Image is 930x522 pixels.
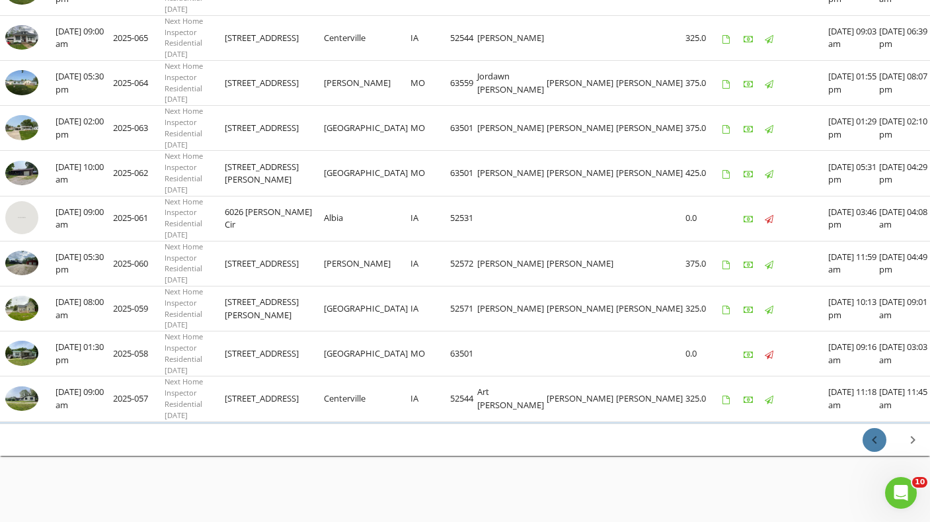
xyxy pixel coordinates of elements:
[113,61,165,106] td: 2025-064
[324,15,410,60] td: Centerville
[616,376,685,421] td: [PERSON_NAME]
[56,15,113,60] td: [DATE] 09:00 am
[410,376,450,421] td: IA
[685,286,722,331] td: 325.0
[828,151,879,196] td: [DATE] 05:31 pm
[165,61,203,104] span: Next Home Inspector Residential [DATE]
[885,477,917,509] iframe: Intercom live chat
[450,15,477,60] td: 52544
[477,61,547,106] td: Jordawn [PERSON_NAME]
[410,61,450,106] td: MO
[828,331,879,376] td: [DATE] 09:16 am
[828,376,879,421] td: [DATE] 11:18 am
[685,241,722,286] td: 375.0
[685,61,722,106] td: 375.0
[225,151,324,196] td: [STREET_ADDRESS][PERSON_NAME]
[56,331,113,376] td: [DATE] 01:30 pm
[5,25,38,50] img: 8764765%2Fcover_photos%2FmoREHgX1bmyPcnSxX6iN%2Fsmall.jpg
[225,15,324,60] td: [STREET_ADDRESS]
[616,151,685,196] td: [PERSON_NAME]
[113,106,165,151] td: 2025-063
[828,241,879,286] td: [DATE] 11:59 am
[5,161,38,185] img: 8763476%2Fcover_photos%2FES8wyuk6ZpmnorPF8wIV%2Fsmall.jpg
[5,70,38,95] img: 8810504%2Fcover_photos%2FaUGsZZqJYPjLyVR0kt4x%2Fsmall.8810504-1748904257735
[165,241,203,284] span: Next Home Inspector Residential [DATE]
[165,286,203,329] span: Next Home Inspector Residential [DATE]
[547,241,616,286] td: [PERSON_NAME]
[5,386,38,411] img: 8741639%2Fcover_photos%2FJq9FRQgtBhM8B2kUUFPf%2Fsmall.jpg
[450,106,477,151] td: 63501
[165,196,203,239] span: Next Home Inspector Residential [DATE]
[410,15,450,60] td: IA
[56,196,113,241] td: [DATE] 09:00 am
[685,196,722,241] td: 0.0
[547,286,616,331] td: [PERSON_NAME]
[685,15,722,60] td: 325.0
[56,241,113,286] td: [DATE] 05:30 pm
[113,241,165,286] td: 2025-060
[547,151,616,196] td: [PERSON_NAME]
[113,286,165,331] td: 2025-059
[450,61,477,106] td: 63559
[225,106,324,151] td: [STREET_ADDRESS]
[225,241,324,286] td: [STREET_ADDRESS]
[165,376,203,419] span: Next Home Inspector Residential [DATE]
[165,151,203,194] span: Next Home Inspector Residential [DATE]
[5,341,38,366] img: 8740517%2Fcover_photos%2F2iXNb7stGErt9yk7923l%2Fsmall.jpg
[450,151,477,196] td: 63501
[616,106,685,151] td: [PERSON_NAME]
[225,61,324,106] td: [STREET_ADDRESS]
[225,286,324,331] td: [STREET_ADDRESS][PERSON_NAME]
[165,106,203,149] span: Next Home Inspector Residential [DATE]
[225,331,324,376] td: [STREET_ADDRESS]
[477,241,547,286] td: [PERSON_NAME]
[450,196,477,241] td: 52531
[450,376,477,421] td: 52544
[410,286,450,331] td: IA
[912,477,927,488] span: 10
[828,106,879,151] td: [DATE] 01:29 pm
[905,432,921,448] i: chevron_right
[616,61,685,106] td: [PERSON_NAME]
[867,432,882,448] i: chevron_left
[901,428,925,452] button: Next page
[547,61,616,106] td: [PERSON_NAME]
[477,376,547,421] td: Art [PERSON_NAME]
[324,196,410,241] td: Albia
[828,15,879,60] td: [DATE] 09:03 am
[324,286,410,331] td: [GEOGRAPHIC_DATA]
[113,376,165,421] td: 2025-057
[477,106,547,151] td: [PERSON_NAME]
[685,151,722,196] td: 425.0
[56,61,113,106] td: [DATE] 05:30 pm
[113,196,165,241] td: 2025-061
[56,286,113,331] td: [DATE] 08:00 am
[165,331,203,374] span: Next Home Inspector Residential [DATE]
[225,376,324,421] td: [STREET_ADDRESS]
[477,15,547,60] td: [PERSON_NAME]
[547,106,616,151] td: [PERSON_NAME]
[56,376,113,421] td: [DATE] 09:00 am
[450,241,477,286] td: 52572
[56,106,113,151] td: [DATE] 02:00 pm
[5,296,38,320] img: 8721531%2Fcover_photos%2FyfNiaoDGiSePrGNVyjnN%2Fsmall.jpg
[56,151,113,196] td: [DATE] 10:00 am
[324,151,410,196] td: [GEOGRAPHIC_DATA]
[477,151,547,196] td: [PERSON_NAME]
[324,376,410,421] td: Centerville
[685,376,722,421] td: 325.0
[477,286,547,331] td: [PERSON_NAME]
[828,196,879,241] td: [DATE] 03:46 pm
[863,428,886,452] button: Previous page
[450,331,477,376] td: 63501
[828,286,879,331] td: [DATE] 10:13 pm
[113,151,165,196] td: 2025-062
[324,241,410,286] td: [PERSON_NAME]
[685,106,722,151] td: 375.0
[225,196,324,241] td: 6026 [PERSON_NAME] Cir
[410,331,450,376] td: MO
[450,286,477,331] td: 52571
[410,241,450,286] td: IA
[5,201,38,234] img: streetview
[165,16,203,59] span: Next Home Inspector Residential [DATE]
